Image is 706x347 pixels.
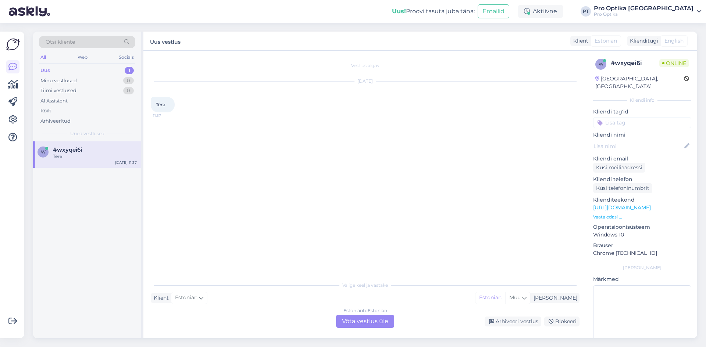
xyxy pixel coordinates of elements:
button: Emailid [478,4,509,18]
div: Web [76,53,89,62]
p: Operatsioonisüsteem [593,223,691,231]
span: Uued vestlused [70,130,104,137]
div: Aktiivne [518,5,563,18]
div: Proovi tasuta juba täna: [392,7,475,16]
div: Võta vestlus üle [336,315,394,328]
div: All [39,53,47,62]
a: Pro Optika [GEOGRAPHIC_DATA]Pro Optika [594,6,702,17]
div: 0 [123,77,134,84]
span: Muu [509,294,521,301]
p: Brauser [593,242,691,249]
p: Windows 10 [593,231,691,239]
label: Uus vestlus [150,36,181,46]
div: [DATE] [151,78,580,84]
div: Arhiveeritud [40,118,71,125]
input: Lisa nimi [593,142,683,150]
span: #wxyqei6i [53,147,82,153]
div: Minu vestlused [40,77,77,84]
div: Valige keel ja vastake [151,282,580,289]
div: PT [581,6,591,17]
div: Tere [53,153,137,160]
input: Lisa tag [593,117,691,128]
div: Klient [570,37,588,45]
div: Klienditugi [627,37,658,45]
div: Uus [40,67,50,74]
span: Estonian [595,37,617,45]
div: Blokeeri [544,317,580,326]
span: Tere [156,102,165,107]
b: Uus! [392,8,406,15]
div: AI Assistent [40,97,68,105]
div: Kliendi info [593,97,691,104]
span: 11:37 [153,113,181,118]
span: Online [659,59,689,67]
div: Kõik [40,107,51,115]
div: [GEOGRAPHIC_DATA], [GEOGRAPHIC_DATA] [595,75,684,90]
div: [PERSON_NAME] [531,294,577,302]
div: Tiimi vestlused [40,87,76,94]
div: 0 [123,87,134,94]
div: [PERSON_NAME] [593,264,691,271]
div: Klient [151,294,169,302]
p: Märkmed [593,275,691,283]
span: w [599,61,603,67]
p: Kliendi tag'id [593,108,691,116]
div: Küsi meiliaadressi [593,163,645,173]
div: Socials [117,53,135,62]
p: Kliendi email [593,155,691,163]
div: Küsi telefoninumbrit [593,183,652,193]
span: Otsi kliente [46,38,75,46]
p: Kliendi telefon [593,176,691,183]
div: 1 [125,67,134,74]
div: Vestlus algas [151,62,580,69]
p: Vaata edasi ... [593,214,691,220]
img: Askly Logo [6,37,20,51]
div: Estonian to Estonian [343,307,387,314]
p: Klienditeekond [593,196,691,204]
div: # wxyqei6i [611,59,659,68]
p: Chrome [TECHNICAL_ID] [593,249,691,257]
div: Estonian [475,292,505,303]
div: [DATE] 11:37 [115,160,137,165]
span: English [664,37,684,45]
span: Estonian [175,294,197,302]
span: w [41,149,46,155]
div: Arhiveeri vestlus [485,317,541,326]
div: Pro Optika [GEOGRAPHIC_DATA] [594,6,693,11]
p: Kliendi nimi [593,131,691,139]
a: [URL][DOMAIN_NAME] [593,204,651,211]
div: Pro Optika [594,11,693,17]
